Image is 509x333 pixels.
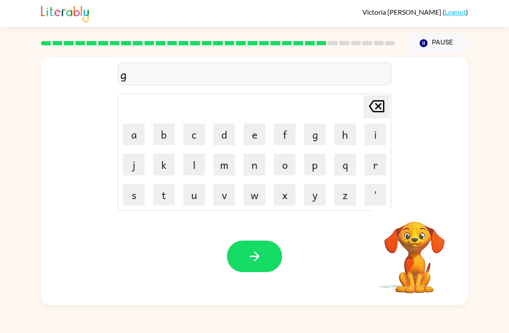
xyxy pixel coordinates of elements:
[334,124,356,145] button: h
[364,154,386,175] button: r
[405,33,468,53] button: Pause
[183,184,205,206] button: u
[153,124,175,145] button: b
[153,184,175,206] button: t
[364,124,386,145] button: i
[371,208,458,295] video: Your browser must support playing .mp4 files to use Literably. Please try using another browser.
[123,124,145,145] button: a
[153,154,175,175] button: k
[120,65,389,83] div: g
[274,154,295,175] button: o
[364,184,386,206] button: '
[183,124,205,145] button: c
[334,184,356,206] button: z
[214,184,235,206] button: v
[362,8,443,16] span: Victoria [PERSON_NAME]
[274,124,295,145] button: f
[214,124,235,145] button: d
[123,154,145,175] button: j
[362,8,468,16] div: ( )
[304,154,326,175] button: p
[445,8,466,16] a: Logout
[274,184,295,206] button: x
[41,3,89,22] img: Literably
[214,154,235,175] button: m
[304,124,326,145] button: g
[244,124,265,145] button: e
[183,154,205,175] button: l
[244,154,265,175] button: n
[304,184,326,206] button: y
[334,154,356,175] button: q
[123,184,145,206] button: s
[244,184,265,206] button: w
